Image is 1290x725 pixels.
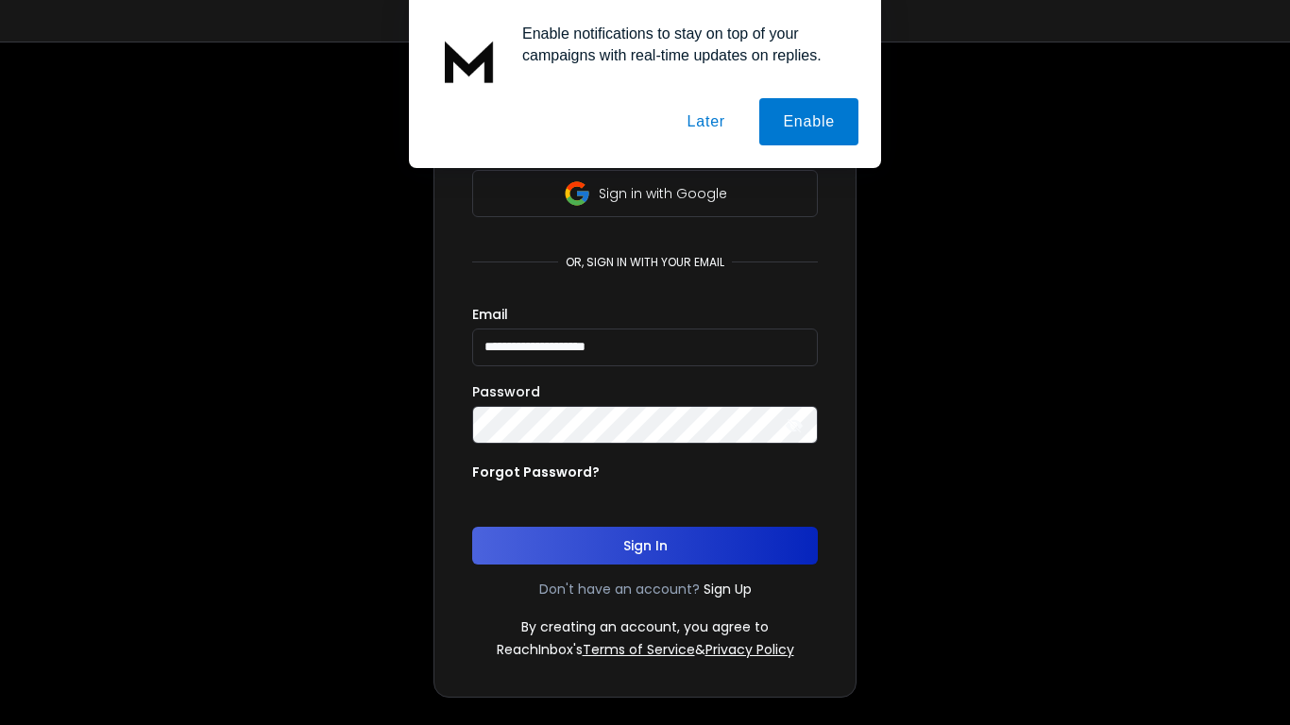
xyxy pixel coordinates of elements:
[432,23,507,98] img: notification icon
[558,255,732,270] p: or, sign in with your email
[583,640,695,659] a: Terms of Service
[539,580,700,599] p: Don't have an account?
[472,170,818,217] button: Sign in with Google
[704,580,752,599] a: Sign Up
[521,617,769,636] p: By creating an account, you agree to
[497,640,794,659] p: ReachInbox's &
[472,527,818,565] button: Sign In
[705,640,794,659] a: Privacy Policy
[472,385,540,398] label: Password
[472,463,600,481] p: Forgot Password?
[599,184,727,203] p: Sign in with Google
[472,308,508,321] label: Email
[507,23,858,66] div: Enable notifications to stay on top of your campaigns with real-time updates on replies.
[663,98,748,145] button: Later
[759,98,858,145] button: Enable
